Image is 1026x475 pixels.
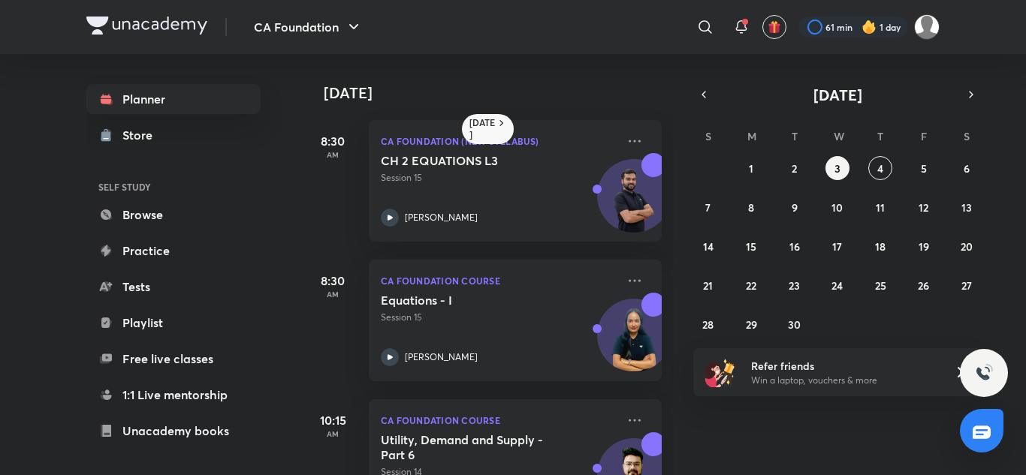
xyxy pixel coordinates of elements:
p: CA Foundation Course [381,272,617,290]
abbr: September 28, 2025 [702,317,714,332]
abbr: September 24, 2025 [831,278,843,293]
abbr: September 26, 2025 [918,278,929,293]
a: Browse [86,200,261,230]
button: September 7, 2025 [696,195,720,219]
button: September 17, 2025 [825,234,849,258]
button: September 25, 2025 [868,273,892,297]
abbr: Sunday [705,129,711,143]
img: Avatar [598,167,670,239]
button: September 14, 2025 [696,234,720,258]
img: referral [705,357,735,387]
abbr: Thursday [877,129,883,143]
abbr: September 19, 2025 [919,239,929,254]
img: Company Logo [86,17,207,35]
p: AM [303,150,363,159]
abbr: September 15, 2025 [746,239,756,254]
abbr: Saturday [964,129,970,143]
button: September 11, 2025 [868,195,892,219]
div: Store [122,126,161,144]
a: Tests [86,272,261,302]
button: September 3, 2025 [825,156,849,180]
button: September 16, 2025 [783,234,807,258]
button: September 6, 2025 [955,156,979,180]
img: avatar [768,20,781,34]
h6: SELF STUDY [86,174,261,200]
abbr: September 17, 2025 [832,239,842,254]
img: ansh jain [914,14,940,40]
p: Session 15 [381,171,617,185]
a: Planner [86,84,261,114]
button: September 22, 2025 [739,273,763,297]
button: [DATE] [714,84,961,105]
abbr: September 13, 2025 [961,200,972,215]
a: Free live classes [86,344,261,374]
button: September 1, 2025 [739,156,763,180]
p: CA Foundation Course [381,411,617,429]
abbr: September 20, 2025 [961,239,973,254]
abbr: September 12, 2025 [919,200,928,215]
abbr: September 21, 2025 [703,278,713,293]
button: CA Foundation [245,12,372,42]
a: Practice [86,236,261,266]
button: September 27, 2025 [955,273,979,297]
p: AM [303,290,363,299]
abbr: Tuesday [792,129,798,143]
button: September 12, 2025 [912,195,936,219]
p: AM [303,429,363,438]
span: [DATE] [813,85,862,105]
button: September 30, 2025 [783,312,807,336]
abbr: Monday [747,129,756,143]
abbr: September 18, 2025 [875,239,886,254]
abbr: September 4, 2025 [877,161,883,176]
button: September 18, 2025 [868,234,892,258]
h5: Equations - I [381,293,568,308]
a: Playlist [86,308,261,338]
abbr: Wednesday [834,129,844,143]
button: September 26, 2025 [912,273,936,297]
p: CA Foundation (New Syllabus) [381,132,617,150]
h5: CH 2 EQUATIONS L3 [381,153,568,168]
button: September 15, 2025 [739,234,763,258]
a: Unacademy books [86,416,261,446]
h6: [DATE] [469,117,496,141]
abbr: Friday [921,129,927,143]
button: September 5, 2025 [912,156,936,180]
button: September 13, 2025 [955,195,979,219]
a: Company Logo [86,17,207,38]
abbr: September 10, 2025 [831,200,843,215]
button: September 4, 2025 [868,156,892,180]
img: streak [862,20,877,35]
button: avatar [762,15,786,39]
a: 1:1 Live mentorship [86,380,261,410]
abbr: September 29, 2025 [746,317,757,332]
abbr: September 2, 2025 [792,161,797,176]
abbr: September 16, 2025 [789,239,800,254]
p: [PERSON_NAME] [405,350,478,364]
abbr: September 5, 2025 [921,161,927,176]
p: Win a laptop, vouchers & more [751,374,936,387]
h5: Utility, Demand and Supply - Part 6 [381,432,568,462]
button: September 28, 2025 [696,312,720,336]
abbr: September 7, 2025 [705,200,711,215]
abbr: September 27, 2025 [961,278,972,293]
abbr: September 1, 2025 [749,161,753,176]
button: September 9, 2025 [783,195,807,219]
h4: [DATE] [324,84,677,102]
abbr: September 14, 2025 [703,239,714,254]
abbr: September 3, 2025 [834,161,840,176]
abbr: September 8, 2025 [748,200,754,215]
button: September 23, 2025 [783,273,807,297]
button: September 10, 2025 [825,195,849,219]
button: September 24, 2025 [825,273,849,297]
button: September 2, 2025 [783,156,807,180]
h5: 10:15 [303,411,363,429]
button: September 20, 2025 [955,234,979,258]
p: Session 15 [381,311,617,324]
abbr: September 22, 2025 [746,278,756,293]
a: Store [86,120,261,150]
abbr: September 11, 2025 [876,200,885,215]
img: ttu [975,364,993,382]
abbr: September 23, 2025 [789,278,800,293]
h5: 8:30 [303,132,363,150]
abbr: September 30, 2025 [788,317,801,332]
